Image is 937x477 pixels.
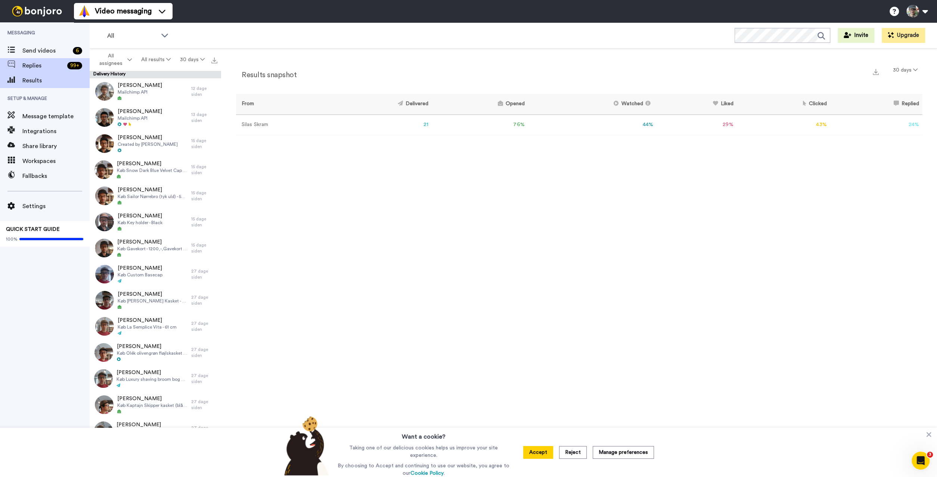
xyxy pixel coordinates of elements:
span: Køb Gavekort - 1200,-,Gavekort indpakning [117,246,187,252]
span: Køb [PERSON_NAME] Kasket - 59 cm [118,298,187,304]
button: 30 days [175,53,209,66]
th: Delivered [326,94,431,114]
span: [PERSON_NAME] [118,82,162,89]
th: Replied [829,94,922,114]
a: [PERSON_NAME]Køb Mazar kashmir luxus cap - 59 cm,Wilgart opbevaringsæske til Sixpence,Kasket og l... [90,418,221,444]
span: Results [22,76,90,85]
img: e37873cb-132b-480c-adb2-b52cad2d5ada-thumb.jpg [95,108,114,127]
th: Clicked [736,94,829,114]
div: 27 dage siden [191,425,217,437]
span: Workspaces [22,157,90,166]
a: Cookie Policy [410,471,443,476]
button: Reject [559,446,587,459]
h3: Want a cookie? [401,428,445,441]
span: [PERSON_NAME] [118,134,178,141]
span: [PERSON_NAME] [118,264,162,272]
img: export.svg [211,57,217,63]
td: Silas Skram [236,114,326,135]
span: [PERSON_NAME] [117,369,187,376]
span: [PERSON_NAME] [117,160,187,167]
img: d7d16f62-38af-431f-803f-606ec0255ed4-thumb.jpg [94,343,113,362]
th: Watched [528,94,656,114]
a: [PERSON_NAME]Mailchimp API12 dage siden [90,78,221,104]
span: Message template [22,112,90,121]
a: [PERSON_NAME]Created by [PERSON_NAME]15 dage siden [90,131,221,157]
span: Køb Olék olivengrøn fløjlskasket - X-Large (61-62cm) [117,350,187,356]
div: 27 dage siden [191,320,217,332]
img: bear-with-cookie.png [277,416,333,476]
img: 5201d58e-22fb-485b-b31b-456b51f67e2b-thumb.jpg [95,213,114,231]
div: 27 dage siden [191,346,217,358]
div: 15 dage siden [191,216,217,228]
span: Send videos [22,46,70,55]
img: bj-logo-header-white.svg [9,6,65,16]
span: QUICK START GUIDE [6,227,60,232]
span: Replies [22,61,64,70]
span: Created by [PERSON_NAME] [118,141,178,147]
td: 21 [326,114,431,135]
a: [PERSON_NAME]Køb Custom Basecap27 dage siden [90,261,221,287]
span: [PERSON_NAME] [118,212,162,220]
span: Køb Kaptajn Skipper kasket (blå uld) - 62 cm [117,402,187,408]
td: 43 % [736,114,829,135]
button: Export all results that match these filters now. [209,54,220,65]
a: [PERSON_NAME]Køb Olék olivengrøn fløjlskasket - X-Large (61-62cm)27 dage siden [90,339,221,365]
iframe: Intercom live chat [912,452,930,470]
img: 16b8e801-3836-4f84-8422-f67f72cd1efa-thumb.jpg [95,317,114,336]
button: Invite [838,28,874,43]
span: Køb Snow Dark Blue Velvet Cap - XX-Large (63-64cm) [117,167,187,173]
button: Manage preferences [593,446,654,459]
button: 30 days [888,63,922,77]
img: b8b89f83-b927-4ac8-947e-21b57f67e7d5-thumb.jpg [95,134,114,153]
button: All assignees [91,49,137,70]
th: Liked [656,94,736,114]
a: [PERSON_NAME]Køb Kaptajn Skipper kasket (blå uld) - 62 cm27 dage siden [90,392,221,418]
span: [PERSON_NAME] [117,343,187,350]
span: [PERSON_NAME] [118,186,187,194]
span: All assignees [96,52,126,67]
img: f381f6cc-ae8e-4597-9dc4-01976a1ceb84-thumb.jpg [95,395,114,414]
th: From [236,94,326,114]
div: 6 [73,47,82,54]
th: Opened [431,94,528,114]
span: [PERSON_NAME] [117,238,187,246]
a: [PERSON_NAME]Mailchimp API13 dage siden [90,104,221,131]
div: 15 dage siden [191,242,217,254]
a: [PERSON_NAME]Køb Key holder - Black15 dage siden [90,209,221,235]
div: 27 dage siden [191,399,217,411]
span: Mailchimp API [118,89,162,95]
h2: Results snapshot [236,71,297,79]
span: All [107,31,157,40]
img: e3e84b59-ca9c-448f-b524-5075cf981959-thumb.jpg [95,291,114,310]
button: Upgrade [882,28,925,43]
img: fc9d1694-f065-41e2-bbbb-41fbd58d8ad0-thumb.jpg [94,421,113,440]
button: All results [137,53,176,66]
span: Køb Sailor Nørrebro (tyk uld) - 59 cm [118,194,187,200]
button: Export a summary of each team member’s results that match this filter now. [871,66,881,77]
span: Share library [22,142,90,151]
span: 3 [927,452,933,458]
img: a887f706-cb30-4c87-9586-f701b3cf8fb1-thumb.jpg [94,369,113,388]
span: Køb Key holder - Black [118,220,162,226]
p: By choosing to Accept and continuing to use our website, you agree to our . [336,462,511,477]
span: [PERSON_NAME] [118,108,162,115]
p: Taking one of our delicious cookies helps us improve your site experience. [336,444,511,459]
div: 13 dage siden [191,112,217,123]
div: 15 dage siden [191,138,217,150]
button: Accept [523,446,553,459]
img: a858b69a-ceb0-43d7-817e-03e1a789ff2d-thumb.jpg [95,82,114,101]
a: [PERSON_NAME]Køb Luxury shaving broom bog oak,Musselin washcloth - Organic - 3 pcs,DE-Razor blade... [90,365,221,392]
a: [PERSON_NAME]Køb La Semplice Vita - 61 cm27 dage siden [90,313,221,339]
span: Køb La Semplice Vita - 61 cm [118,324,177,330]
span: Integrations [22,127,90,136]
div: 15 dage siden [191,190,217,202]
div: 99 + [67,62,82,69]
img: export.svg [873,69,879,75]
div: 12 dage siden [191,85,217,97]
div: 27 dage siden [191,294,217,306]
td: 24 % [829,114,922,135]
span: 100% [6,236,18,242]
a: [PERSON_NAME]Køb Sailor Nørrebro (tyk uld) - 59 cm15 dage siden [90,183,221,209]
div: 27 dage siden [191,268,217,280]
img: 0472f652-c5c8-4460-abd1-3f1b88c39997-thumb.jpg [95,265,114,283]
